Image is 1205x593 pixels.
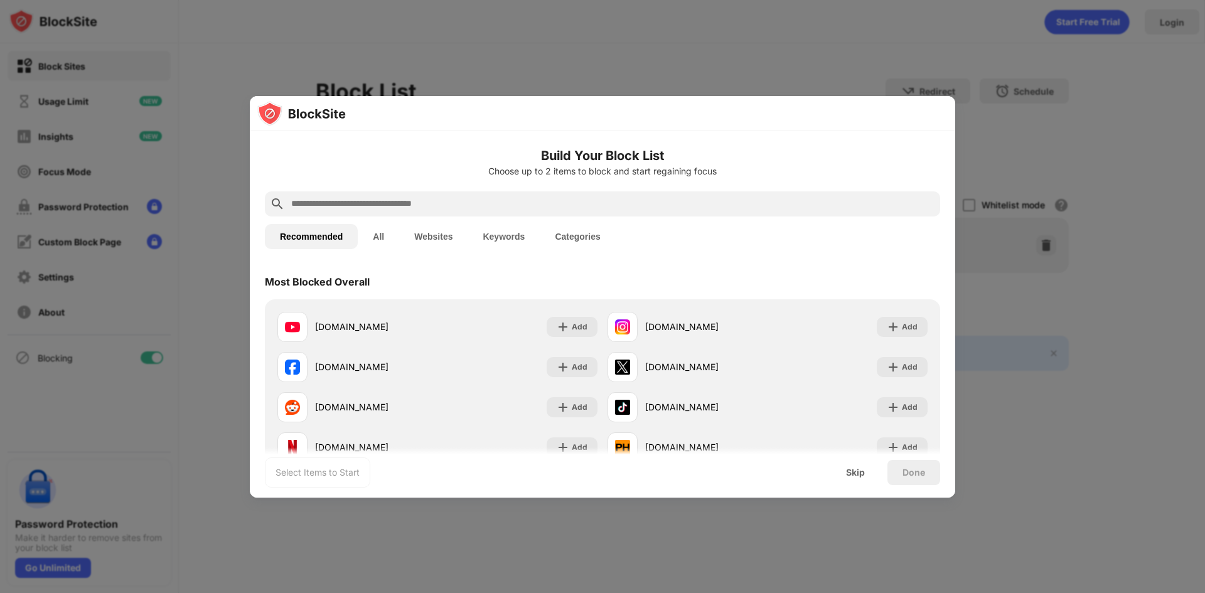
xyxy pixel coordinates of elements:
div: [DOMAIN_NAME] [315,400,437,414]
div: Add [572,321,587,333]
img: search.svg [270,196,285,211]
button: Categories [540,224,615,249]
div: Add [572,441,587,454]
div: Choose up to 2 items to block and start regaining focus [265,166,940,176]
img: favicons [615,440,630,455]
div: Add [572,401,587,414]
div: Most Blocked Overall [265,275,370,288]
div: [DOMAIN_NAME] [645,320,768,333]
button: All [358,224,399,249]
img: favicons [285,440,300,455]
div: [DOMAIN_NAME] [315,441,437,454]
div: Skip [846,467,865,478]
div: Add [902,441,918,454]
div: Add [572,361,587,373]
div: [DOMAIN_NAME] [645,400,768,414]
button: Keywords [468,224,540,249]
img: favicons [615,400,630,415]
img: favicons [615,319,630,334]
div: [DOMAIN_NAME] [645,441,768,454]
div: [DOMAIN_NAME] [315,320,437,333]
div: Add [902,321,918,333]
div: [DOMAIN_NAME] [645,360,768,373]
img: logo-blocksite.svg [257,101,346,126]
img: favicons [285,360,300,375]
button: Recommended [265,224,358,249]
div: Done [902,467,925,478]
div: Select Items to Start [276,466,360,479]
div: [DOMAIN_NAME] [315,360,437,373]
img: favicons [285,319,300,334]
div: Add [902,401,918,414]
img: favicons [285,400,300,415]
div: Add [902,361,918,373]
button: Websites [399,224,468,249]
h6: Build Your Block List [265,146,940,165]
img: favicons [615,360,630,375]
